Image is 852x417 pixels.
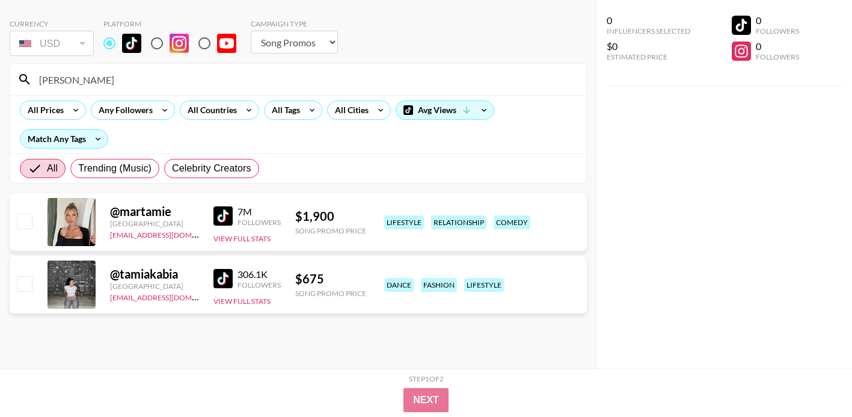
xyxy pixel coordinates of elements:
div: Step 1 of 2 [409,374,444,383]
div: Followers [238,280,281,289]
div: dance [384,278,414,292]
button: View Full Stats [213,297,271,306]
div: All Countries [180,101,239,119]
span: Trending (Music) [78,161,152,176]
div: All Prices [20,101,66,119]
div: [GEOGRAPHIC_DATA] [110,282,199,291]
img: TikTok [213,269,233,288]
button: Next [403,388,449,412]
div: lifestyle [384,215,424,229]
div: 306.1K [238,268,281,280]
div: Followers [756,26,799,36]
div: $0 [607,40,690,52]
div: fashion [421,278,457,292]
div: All Cities [328,101,371,119]
div: All Tags [265,101,302,119]
div: $ 1,900 [295,209,366,224]
div: Currency [10,19,94,28]
a: [EMAIL_ADDRESS][DOMAIN_NAME] [110,291,231,302]
iframe: Drift Widget Chat Controller [792,357,838,403]
div: 0 [756,14,799,26]
div: Followers [238,218,281,227]
div: Followers [756,52,799,61]
img: YouTube [217,34,236,53]
div: USD [12,33,91,54]
div: Campaign Type [251,19,338,28]
div: Avg Views [396,101,494,119]
div: 7M [238,206,281,218]
div: [GEOGRAPHIC_DATA] [110,219,199,228]
a: [EMAIL_ADDRESS][DOMAIN_NAME] [110,228,231,239]
img: Instagram [170,34,189,53]
div: Song Promo Price [295,289,366,298]
div: Estimated Price [607,52,690,61]
div: @ martamie [110,204,199,219]
div: Influencers Selected [607,26,690,36]
div: relationship [431,215,486,229]
div: 0 [756,40,799,52]
div: comedy [494,215,530,229]
div: Any Followers [91,101,155,119]
div: Platform [103,19,246,28]
div: $ 675 [295,271,366,286]
img: TikTok [122,34,141,53]
div: 0 [607,14,690,26]
div: Currency is locked to USD [10,28,94,58]
img: TikTok [213,206,233,226]
div: lifestyle [464,278,504,292]
div: @ tamiakabia [110,267,199,282]
button: View Full Stats [213,234,271,243]
div: Match Any Tags [20,130,108,148]
span: Celebrity Creators [172,161,251,176]
input: Search by User Name [32,70,579,89]
span: All [47,161,58,176]
div: Song Promo Price [295,226,366,235]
